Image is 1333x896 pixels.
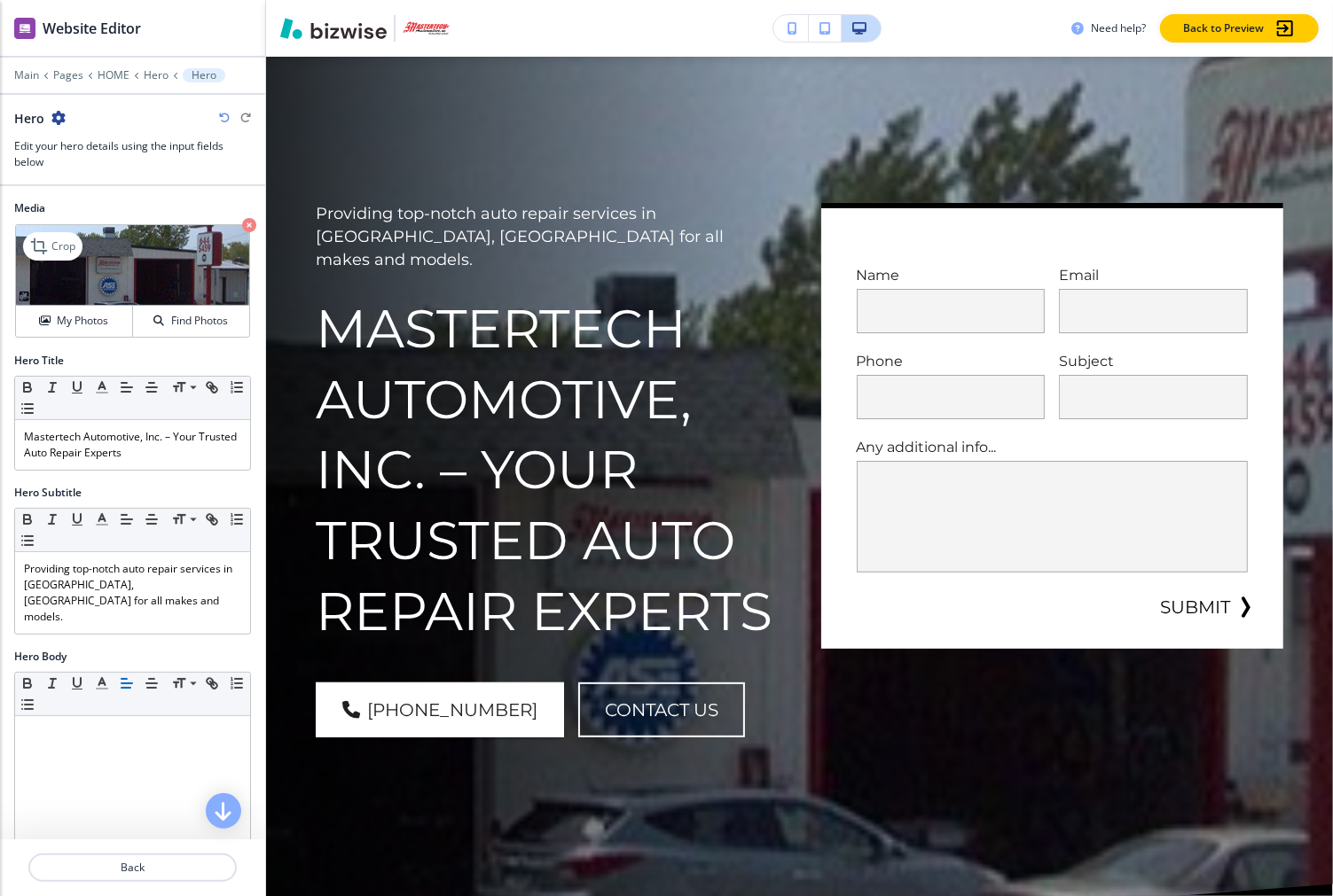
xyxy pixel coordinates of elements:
[98,69,129,82] button: HOME
[24,429,241,461] p: Mastertech Automotive, Inc. – Your Trusted Auto Repair Experts
[53,69,83,82] button: Pages
[280,18,387,39] img: Bizwise Logo
[857,265,1046,285] p: Name
[14,200,251,216] h2: Media
[51,238,75,254] p: Crop
[14,138,251,170] h3: Edit your hero details using the input fields below
[857,437,1249,457] p: Any additional info...
[14,485,82,501] h2: Hero Subtitle
[24,561,241,625] p: Providing top-notch auto repair services in [GEOGRAPHIC_DATA], [GEOGRAPHIC_DATA] for all makes an...
[133,306,249,337] button: Find Photos
[578,682,745,737] button: Contact Us
[1160,14,1319,43] button: Back to Preview
[57,313,108,329] h4: My Photos
[857,351,1046,371] p: Phone
[14,69,39,82] button: Main
[144,69,169,82] button: Hero
[316,682,564,737] a: [PHONE_NUMBER]
[23,232,82,261] div: Crop
[1059,265,1248,285] p: Email
[14,223,251,339] div: CropMy PhotosFind Photos
[43,18,141,39] h2: Website Editor
[1059,351,1248,371] p: Subject
[403,21,451,35] img: Your Logo
[171,313,228,329] h4: Find Photos
[183,68,225,82] button: Hero
[30,860,235,876] p: Back
[14,353,64,369] h2: Hero Title
[28,853,237,882] button: Back
[14,649,67,665] h2: Hero Body
[316,203,779,272] p: Providing top-notch auto repair services in [GEOGRAPHIC_DATA], [GEOGRAPHIC_DATA] for all makes an...
[1183,20,1264,36] p: Back to Preview
[1160,594,1230,620] button: SUBMIT
[14,109,44,128] h2: Hero
[16,306,133,337] button: My Photos
[192,69,216,82] p: Hero
[316,293,779,647] h1: Mastertech Automotive, Inc. – Your Trusted Auto Repair Experts
[1091,20,1146,36] h3: Need help?
[14,18,35,39] img: editor icon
